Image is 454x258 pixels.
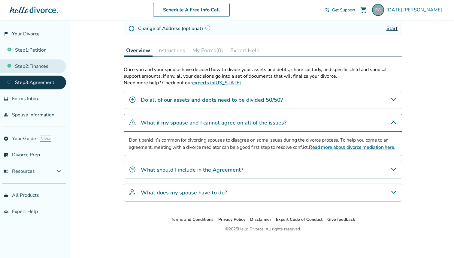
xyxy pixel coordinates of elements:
span: menu_book [4,169,8,174]
a: phone_in_talkGet Support [325,7,355,13]
li: Disclaimer [250,216,271,223]
span: expand_more [55,168,62,175]
img: Question Mark [205,25,211,31]
span: groups [4,209,8,214]
span: [DATE] [PERSON_NAME] [386,7,444,13]
img: What does my spouse have to do? [129,189,136,196]
div: What if my spouse and I cannot agree on all of the issues? [124,114,402,132]
div: Do all of our assets and debts need to be divided 50/50? [124,91,402,109]
span: explore [4,136,8,141]
span: people [4,112,8,117]
img: What if my spouse and I cannot agree on all of the issues? [129,119,136,126]
span: flag_2 [4,31,8,36]
li: Give feedback [327,216,355,223]
button: Instructions [155,44,188,56]
img: Do all of our assets and debts need to be divided 50/50? [129,96,136,103]
h4: What should I include in the Agreement? [141,166,243,174]
a: Privacy Policy [218,217,245,222]
a: experts in[US_STATE] [192,79,241,86]
a: Read more about divorce mediation here. [309,144,395,151]
div: What should I include in the Agreement? [124,161,402,179]
div: © 2025 Hello Divorce. All rights reserved. [225,226,301,233]
a: Expert Code of Conduct [276,217,322,222]
h4: Do all of our assets and debts need to be divided 50/50? [141,96,283,104]
p: Need more help? Check out our . [124,79,402,86]
div: What does my spouse have to do? [124,184,402,202]
h4: What does my spouse have to do? [141,189,227,196]
span: Get Support [332,7,355,13]
span: AI beta [40,136,51,142]
span: shopping_basket [4,193,8,198]
h4: Change of Address (optional) [138,25,213,32]
img: What should I include in the Agreement? [129,166,136,173]
button: My Forms(0) [190,44,225,56]
img: Not Started [129,25,135,31]
iframe: Chat Widget [424,229,454,258]
span: phone_in_talk [325,7,330,12]
h4: What if my spouse and I cannot agree on all of the issues? [141,119,286,127]
p: Once you and your spouse have decided how to divide your assets and debts, share custody, and spe... [124,66,402,79]
span: Forms Inbox [12,95,39,102]
span: list_alt_check [4,152,8,157]
span: shopping_cart [360,6,367,13]
a: Terms and Conditions [171,217,213,222]
button: Overview [124,44,153,57]
a: Start [386,25,398,32]
a: Schedule A Free Info Call [153,3,230,17]
button: Expert Help [228,44,262,56]
p: Don’t panic! It’s common for divorcing spouses to disagree on some issues during the divorce proc... [129,136,397,151]
span: Resources [4,168,35,175]
img: raja.gangopadhya@gmail.com [372,4,384,16]
span: inbox [4,96,8,101]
